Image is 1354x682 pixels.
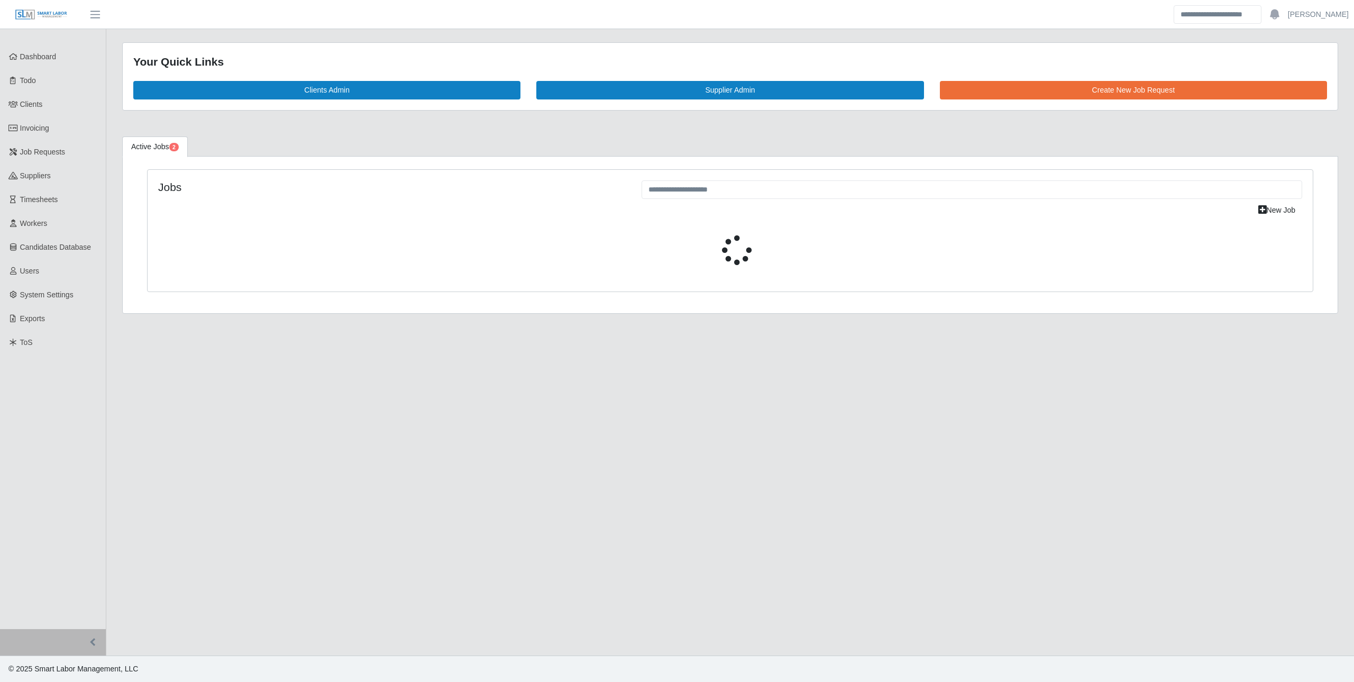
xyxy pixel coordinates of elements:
[8,665,138,673] span: © 2025 Smart Labor Management, LLC
[15,9,68,21] img: SLM Logo
[20,219,48,228] span: Workers
[20,100,43,108] span: Clients
[158,180,626,194] h4: Jobs
[1288,9,1349,20] a: [PERSON_NAME]
[1251,201,1302,220] a: New Job
[20,52,57,61] span: Dashboard
[169,143,179,151] span: Pending Jobs
[536,81,923,99] a: Supplier Admin
[133,81,520,99] a: Clients Admin
[20,124,49,132] span: Invoicing
[20,243,92,251] span: Candidates Database
[122,137,188,157] a: Active Jobs
[1174,5,1261,24] input: Search
[940,81,1327,99] a: Create New Job Request
[20,76,36,85] span: Todo
[20,148,66,156] span: Job Requests
[20,195,58,204] span: Timesheets
[20,290,74,299] span: System Settings
[20,338,33,347] span: ToS
[20,171,51,180] span: Suppliers
[133,53,1327,70] div: Your Quick Links
[20,267,40,275] span: Users
[20,314,45,323] span: Exports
